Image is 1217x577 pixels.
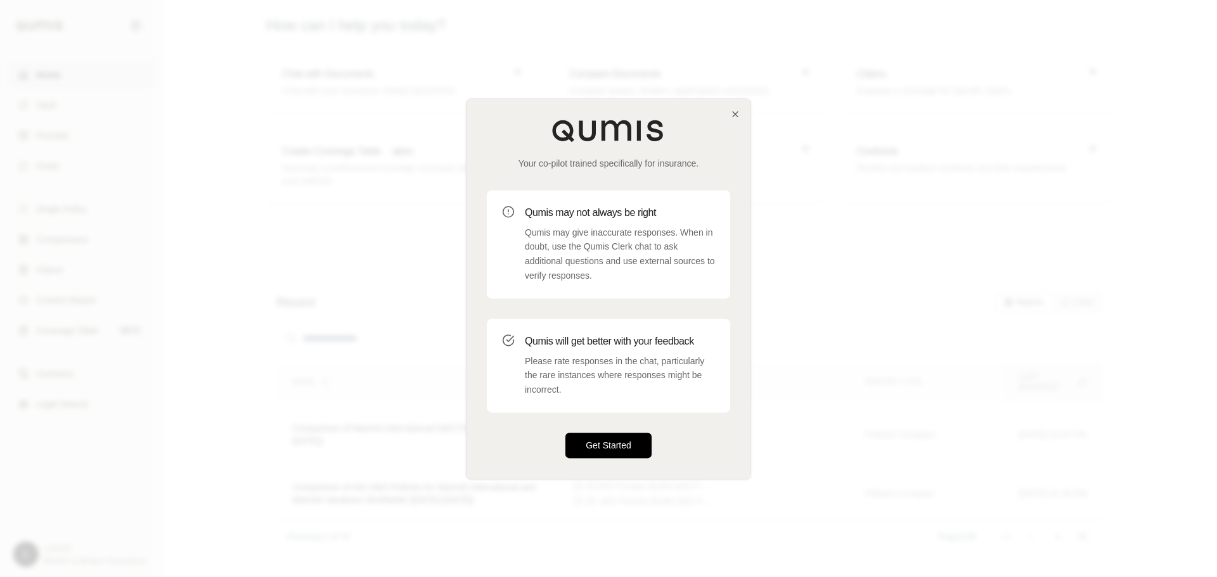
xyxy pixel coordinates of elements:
p: Please rate responses in the chat, particularly the rare instances where responses might be incor... [525,354,715,397]
h3: Qumis will get better with your feedback [525,334,715,349]
p: Qumis may give inaccurate responses. When in doubt, use the Qumis Clerk chat to ask additional qu... [525,225,715,283]
h3: Qumis may not always be right [525,205,715,220]
p: Your co-pilot trained specifically for insurance. [487,157,730,170]
button: Get Started [565,433,652,458]
img: Qumis Logo [551,119,666,142]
